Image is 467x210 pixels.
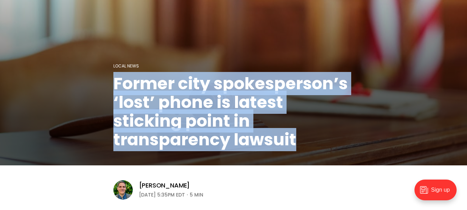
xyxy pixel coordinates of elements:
[190,191,203,199] span: 5 min
[113,74,354,149] h1: Former city spokesperson’s ‘lost’ phone is latest sticking point in transparency lawsuit
[113,63,139,69] a: Local News
[139,181,190,190] a: [PERSON_NAME]
[113,180,133,200] img: Graham Moomaw
[139,191,185,199] time: [DATE] 5:35PM EDT
[409,176,467,210] iframe: portal-trigger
